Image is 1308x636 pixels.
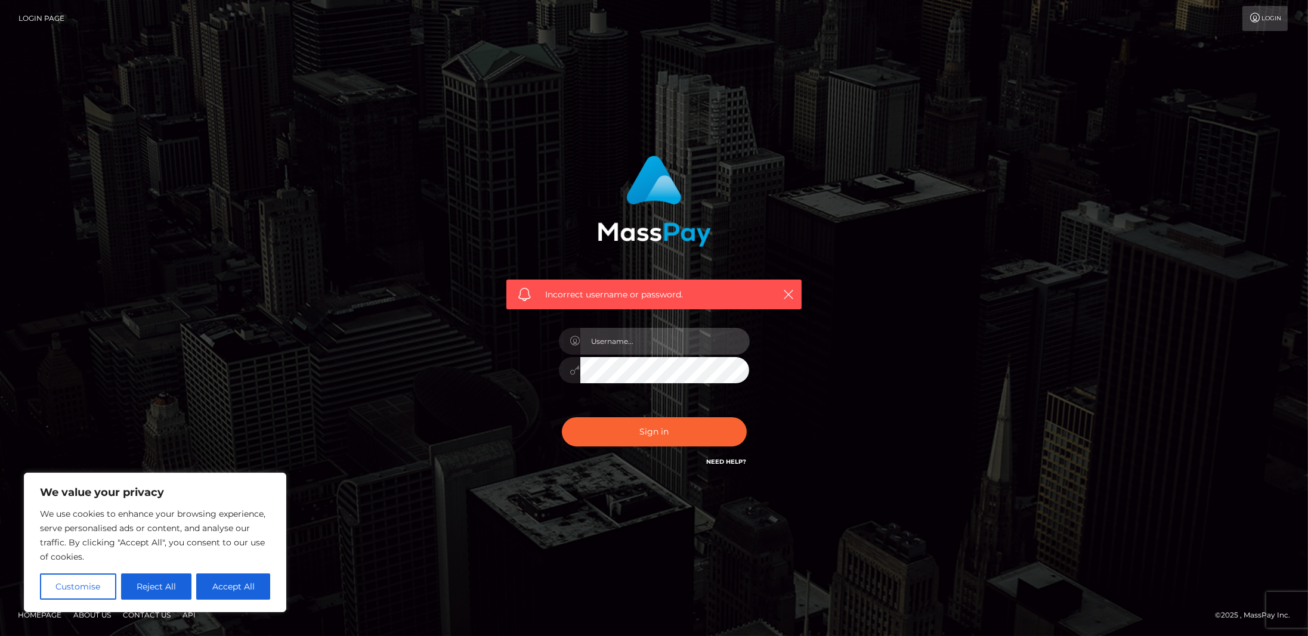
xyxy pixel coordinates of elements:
[580,328,750,355] input: Username...
[13,606,66,624] a: Homepage
[196,573,270,600] button: Accept All
[18,6,64,31] a: Login Page
[121,573,192,600] button: Reject All
[69,606,116,624] a: About Us
[40,507,270,564] p: We use cookies to enhance your browsing experience, serve personalised ads or content, and analys...
[598,156,711,247] img: MassPay Login
[40,485,270,500] p: We value your privacy
[545,288,763,301] span: Incorrect username or password.
[562,417,747,446] button: Sign in
[707,458,747,466] a: Need Help?
[118,606,175,624] a: Contact Us
[24,473,286,612] div: We value your privacy
[1215,609,1299,622] div: © 2025 , MassPay Inc.
[1242,6,1288,31] a: Login
[40,573,116,600] button: Customise
[178,606,200,624] a: API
